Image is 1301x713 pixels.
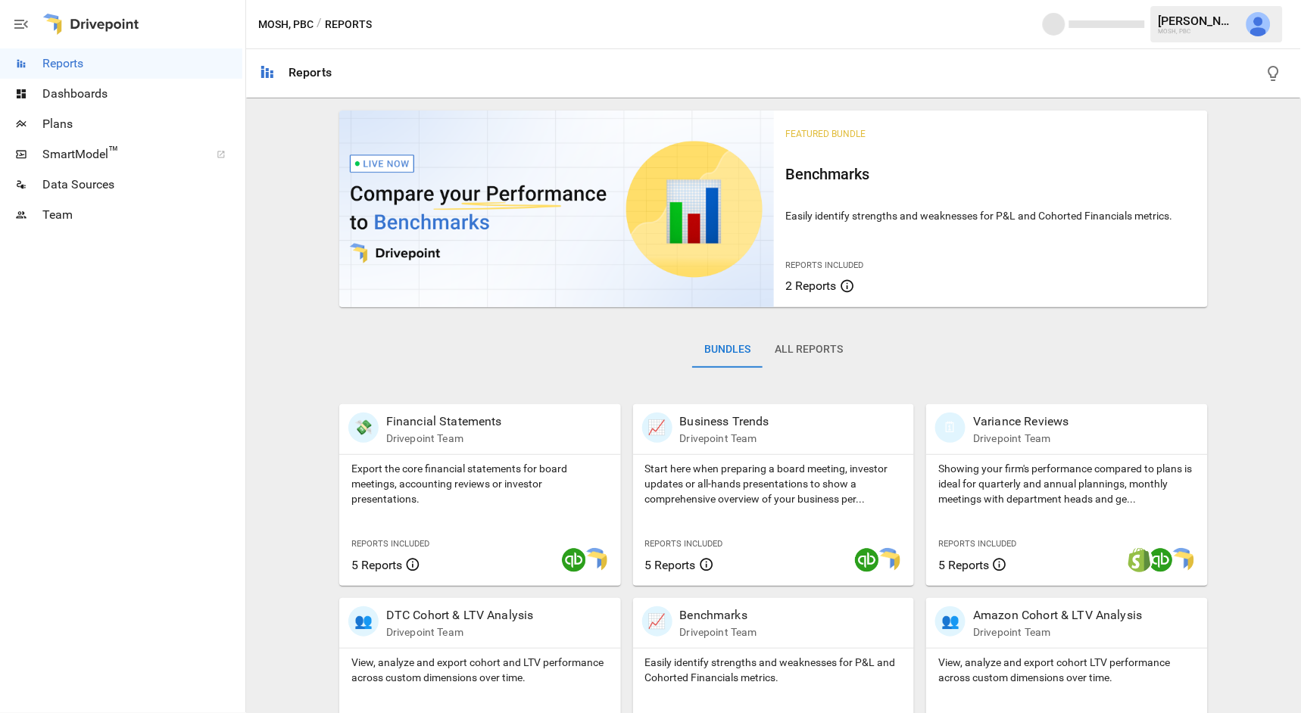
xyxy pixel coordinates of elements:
div: 📈 [642,606,672,637]
p: Drivepoint Team [386,624,534,640]
button: All Reports [763,332,855,368]
span: Dashboards [42,85,242,103]
img: quickbooks [855,548,879,572]
img: shopify [1128,548,1152,572]
p: Business Trends [680,413,769,431]
p: Variance Reviews [973,413,1069,431]
span: Team [42,206,242,224]
p: Amazon Cohort & LTV Analysis [973,606,1142,624]
button: Bundles [692,332,763,368]
span: ™ [108,143,119,162]
div: 📈 [642,413,672,443]
p: Start here when preparing a board meeting, investor updates or all-hands presentations to show a ... [645,461,903,506]
span: 5 Reports [645,558,696,572]
span: Plans [42,115,242,133]
div: 💸 [348,413,379,443]
span: Reports Included [938,539,1016,549]
p: Benchmarks [680,606,757,624]
div: Reports [289,65,332,79]
p: Drivepoint Team [973,431,1069,446]
img: smart model [1170,548,1194,572]
div: [PERSON_NAME] [1159,14,1237,28]
div: 👥 [935,606,966,637]
p: Drivepoint Team [386,431,502,446]
p: Easily identify strengths and weaknesses for P&L and Cohorted Financials metrics. [645,655,903,685]
img: quickbooks [562,548,586,572]
span: Reports Included [786,260,864,270]
p: Easily identify strengths and weaknesses for P&L and Cohorted Financials metrics. [786,208,1196,223]
span: 5 Reports [351,558,402,572]
img: video thumbnail [339,111,774,307]
p: View, analyze and export cohort and LTV performance across custom dimensions over time. [351,655,609,685]
p: DTC Cohort & LTV Analysis [386,606,534,624]
img: smart model [876,548,900,572]
p: Export the core financial statements for board meetings, accounting reviews or investor presentat... [351,461,609,506]
p: Drivepoint Team [973,624,1142,640]
p: View, analyze and export cohort LTV performance across custom dimensions over time. [938,655,1196,685]
div: 👥 [348,606,379,637]
span: Data Sources [42,176,242,194]
div: / [317,15,322,34]
span: 5 Reports [938,558,989,572]
img: quickbooks [1149,548,1173,572]
img: Jeff Gamsey [1246,12,1271,36]
span: Reports [42,54,242,73]
h6: Benchmarks [786,162,1196,186]
div: 🗓 [935,413,966,443]
span: SmartModel [42,145,200,163]
p: Drivepoint Team [680,431,769,446]
p: Drivepoint Team [680,624,757,640]
span: Reports Included [351,539,429,549]
p: Showing your firm's performance compared to plans is ideal for quarterly and annual plannings, mo... [938,461,1196,506]
button: MOSH, PBC [258,15,314,34]
button: Jeff Gamsey [1237,3,1280,45]
span: Reports Included [645,539,723,549]
span: Featured Bundle [786,129,866,139]
img: smart model [583,548,607,572]
p: Financial Statements [386,413,502,431]
span: 2 Reports [786,279,837,293]
div: MOSH, PBC [1159,28,1237,35]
